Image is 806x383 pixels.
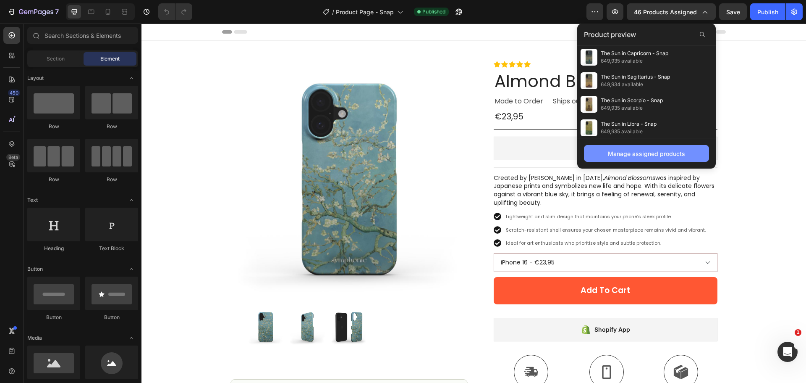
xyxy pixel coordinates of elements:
button: Add to cart [352,254,576,281]
button: 46 products assigned [627,3,716,20]
p: Ships out in 24-48 hours [411,72,575,84]
button: Manage assigned products [584,145,709,162]
span: The Sun in Libra - Snap [601,120,657,128]
img: preview-img [581,49,597,66]
span: Text [27,196,38,204]
p: Lightweight and slim design that maintains your phone’s sleek profile. [364,190,564,197]
span: The Sun in Capricorn - Snap [601,50,668,57]
span: Product preview [584,29,636,40]
span: Save [726,8,740,16]
img: preview-img [581,96,597,113]
div: Button [27,314,80,321]
div: Text Block [85,245,138,252]
span: was inspired by Japanese prints and symbolizes new life and hope. With its delicate flowers again... [352,150,573,183]
span: Button [27,265,43,273]
span: The Sun in Sagittarius - Snap [601,73,670,81]
div: Row [85,176,138,183]
img: preview-img [581,72,597,89]
span: 649,935 available [601,128,657,135]
div: Button [85,314,138,321]
button: Publish [750,3,785,20]
iframe: Intercom live chat [777,342,798,362]
span: Created by [PERSON_NAME] in [DATE], [352,150,463,158]
div: €23,95 [352,87,576,99]
div: Undo/Redo [158,3,192,20]
span: 649,935 available [601,57,668,65]
h1: Almond Blossoms - Snap [352,46,576,69]
span: Toggle open [125,262,138,276]
span: Section [47,55,65,63]
div: Heading [27,245,80,252]
span: Element [100,55,120,63]
button: 7 [3,3,63,20]
div: Manage assigned products [608,149,685,158]
span: Toggle open [125,71,138,85]
p: Ideal for art enthusiasts who prioritize style and subtle protection. [364,216,564,223]
span: Product Page - Snap [336,8,394,16]
span: Media [27,334,42,342]
span: 649,935 available [601,104,663,112]
span: Toggle open [125,193,138,207]
input: Search Sections & Elements [27,27,138,44]
img: preview-img [581,119,597,136]
div: Row [27,123,80,130]
span: 46 products assigned [634,8,697,16]
p: Scratch-resistant shell ensures your chosen masterpiece remains vivid and vibrant. [364,203,564,210]
div: 450 [8,90,20,96]
div: Shopify App [453,120,489,130]
span: 649,934 available [601,81,670,88]
div: Row [85,123,138,130]
div: Row [27,176,80,183]
em: Almond Blossoms [463,150,514,158]
div: Beta [6,154,20,161]
span: 1 [795,329,801,336]
div: Add to cart [439,262,489,272]
p: 7 [55,7,59,17]
div: Publish [757,8,778,16]
span: Layout [27,74,44,82]
span: Published [422,8,445,16]
p: Made to Order [353,72,406,84]
div: Shopify App [453,301,489,311]
span: Toggle open [125,331,138,345]
span: / [332,8,334,16]
button: Save [719,3,747,20]
span: The Sun in Scorpio - Snap [601,97,663,104]
iframe: Design area [141,24,806,383]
